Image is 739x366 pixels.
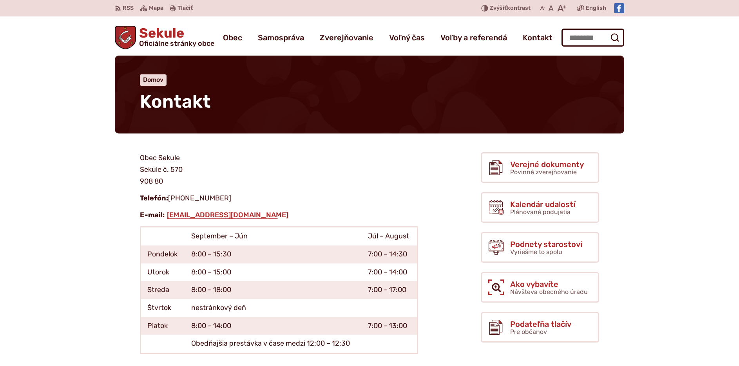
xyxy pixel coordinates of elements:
[362,227,418,245] td: Júl – August
[510,328,547,335] span: Pre občanov
[123,4,134,13] span: RSS
[185,245,361,263] td: 8:00 – 15:30
[510,248,562,256] span: Vyriešme to spolu
[481,152,599,183] a: Verejné dokumenty Povinné zverejňovanie
[140,152,418,187] p: Obec Sekule Sekule č. 570 908 80
[510,320,571,328] span: Podateľňa tlačív
[481,232,599,263] a: Podnety starostovi Vyriešme to spolu
[141,281,185,299] td: Streda
[523,27,552,49] a: Kontakt
[586,4,606,13] span: English
[139,40,214,47] span: Oficiálne stránky obce
[140,194,168,202] strong: Telefón:
[510,168,577,176] span: Povinné zverejňovanie
[136,27,214,47] span: Sekule
[362,263,418,281] td: 7:00 – 14:00
[362,281,418,299] td: 7:00 – 17:00
[510,280,588,288] span: Ako vybavíte
[115,26,136,49] img: Prejsť na domovskú stránku
[185,317,361,335] td: 8:00 – 14:00
[510,240,582,249] span: Podnety starostovi
[115,26,214,49] a: Logo Sekule, prejsť na domovskú stránku.
[185,299,361,317] td: nestránkový deň
[440,27,507,49] a: Voľby a referendá
[140,193,418,204] p: [PHONE_NUMBER]
[362,317,418,335] td: 7:00 – 13:00
[149,4,163,13] span: Mapa
[185,281,361,299] td: 8:00 – 18:00
[510,200,575,209] span: Kalendár udalostí
[490,5,531,12] span: kontrast
[362,245,418,263] td: 7:00 – 14:30
[481,192,599,223] a: Kalendár udalostí Plánované podujatia
[510,208,571,216] span: Plánované podujatia
[389,27,425,49] a: Voľný čas
[320,27,373,49] a: Zverejňovanie
[481,272,599,303] a: Ako vybavíte Návšteva obecného úradu
[143,76,163,83] a: Domov
[141,317,185,335] td: Piatok
[510,160,584,169] span: Verejné dokumenty
[185,263,361,281] td: 8:00 – 15:00
[141,263,185,281] td: Utorok
[481,312,599,343] a: Podateľňa tlačív Pre občanov
[166,211,289,219] a: [EMAIL_ADDRESS][DOMAIN_NAME]
[185,227,361,245] td: September – Jún
[584,4,608,13] a: English
[258,27,304,49] a: Samospráva
[185,335,361,353] td: Obedňajšia prestávka v čase medzi 12:00 – 12:30
[178,5,193,12] span: Tlačiť
[141,245,185,263] td: Pondelok
[490,5,507,11] span: Zvýšiť
[510,288,588,296] span: Návšteva obecného úradu
[223,27,242,49] a: Obec
[141,299,185,317] td: Štvrtok
[614,3,624,13] img: Prejsť na Facebook stránku
[140,211,165,219] strong: E-mail:
[140,91,211,112] span: Kontakt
